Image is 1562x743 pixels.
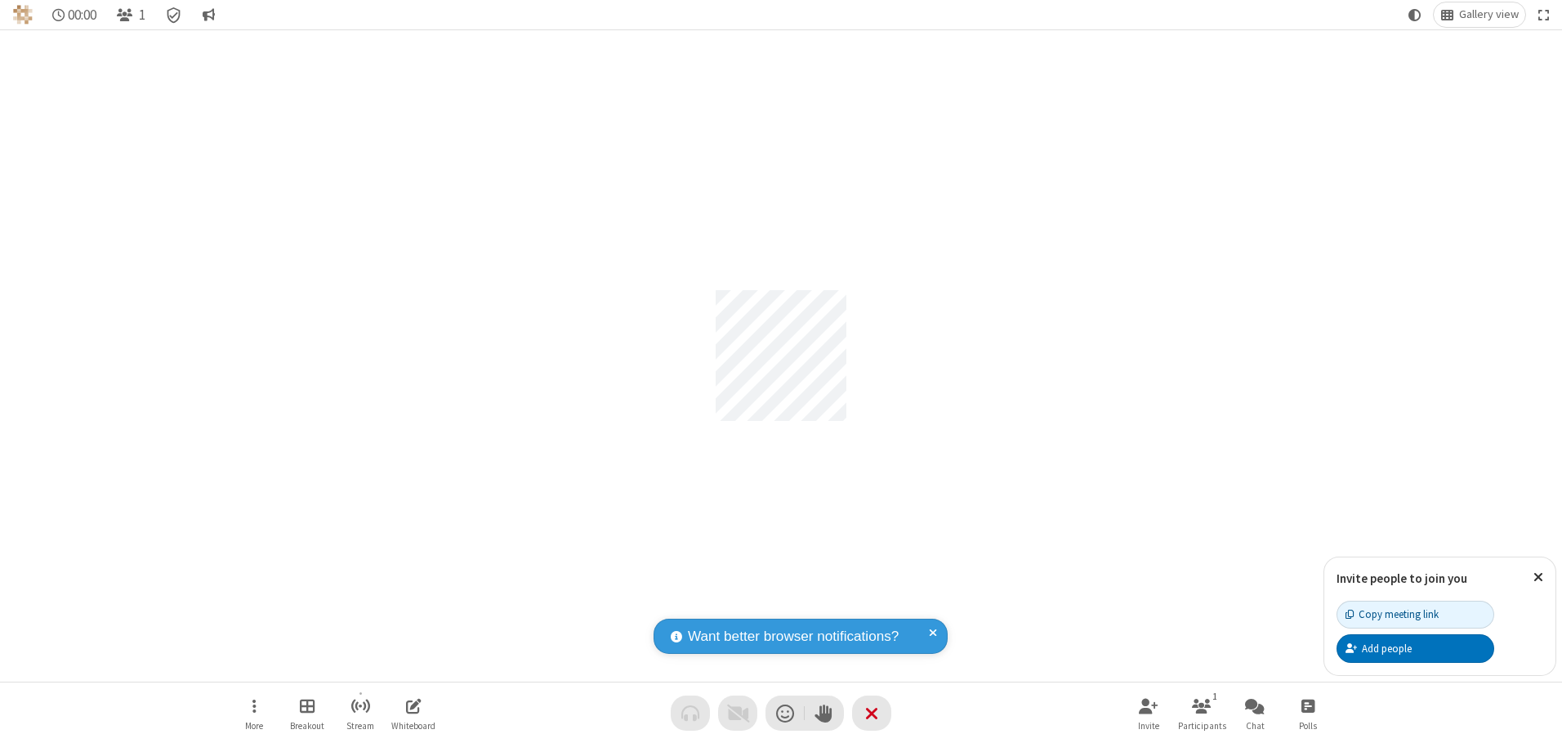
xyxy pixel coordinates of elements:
[391,721,435,731] span: Whiteboard
[336,690,385,736] button: Start streaming
[1346,606,1439,622] div: Copy meeting link
[805,696,844,731] button: Raise hand
[68,7,96,23] span: 00:00
[1246,721,1265,731] span: Chat
[109,2,152,27] button: Open participant list
[13,5,33,25] img: QA Selenium DO NOT DELETE OR CHANGE
[1337,634,1494,662] button: Add people
[230,690,279,736] button: Open menu
[290,721,324,731] span: Breakout
[1434,2,1525,27] button: Change layout
[1337,571,1467,586] label: Invite people to join you
[195,2,221,27] button: Conversation
[688,626,899,647] span: Want better browser notifications?
[1532,2,1556,27] button: Fullscreen
[46,2,104,27] div: Timer
[852,696,891,731] button: End or leave meeting
[1459,8,1519,21] span: Gallery view
[1177,690,1226,736] button: Open participant list
[1208,689,1222,704] div: 1
[1337,601,1494,629] button: Copy meeting link
[1283,690,1332,736] button: Open poll
[389,690,438,736] button: Open shared whiteboard
[1138,721,1159,731] span: Invite
[1402,2,1428,27] button: Using system theme
[245,721,263,731] span: More
[765,696,805,731] button: Send a reaction
[718,696,757,731] button: Video
[283,690,332,736] button: Manage Breakout Rooms
[139,7,145,23] span: 1
[158,2,190,27] div: Meeting details Encryption enabled
[346,721,374,731] span: Stream
[1124,690,1173,736] button: Invite participants (Alt+I)
[1230,690,1279,736] button: Open chat
[1299,721,1317,731] span: Polls
[671,696,710,731] button: Audio problem - check your Internet connection or call by phone
[1178,721,1226,731] span: Participants
[1521,557,1555,598] button: Close popover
